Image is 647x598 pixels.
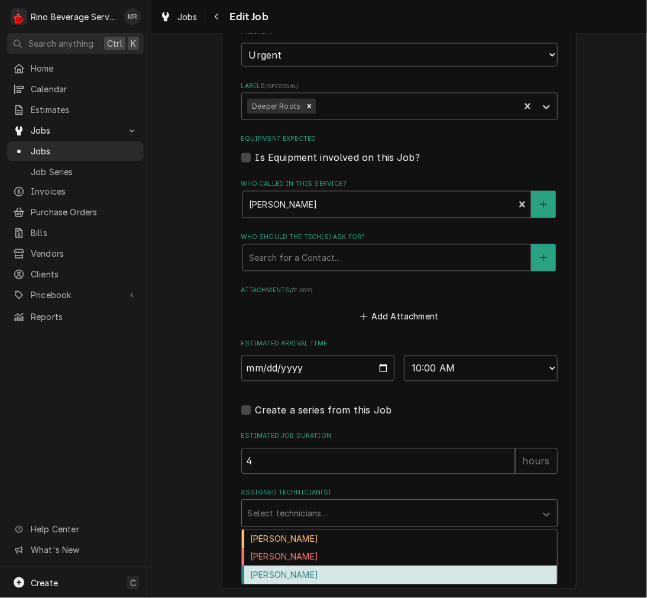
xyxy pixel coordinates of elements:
[124,8,141,25] div: Melissa Rinehart's Avatar
[515,448,558,474] div: hours
[7,540,144,560] a: Go to What's New
[7,79,144,99] a: Calendar
[11,8,27,25] div: R
[31,11,118,23] div: Rino Beverage Service
[7,182,144,201] a: Invoices
[540,254,547,262] svg: Create New Contact
[241,135,558,165] div: Equipment Expected
[7,307,144,327] a: Reports
[31,104,138,116] span: Estimates
[7,121,144,140] a: Go to Jobs
[241,180,558,218] div: Who called in this service?
[7,519,144,539] a: Go to Help Center
[241,233,558,243] label: Who should the tech(s) ask for?
[7,59,144,78] a: Home
[124,8,141,25] div: MR
[31,247,138,260] span: Vendors
[31,124,120,137] span: Jobs
[31,311,138,323] span: Reports
[531,244,556,271] button: Create New Contact
[227,9,268,25] span: Edit Job
[242,548,557,567] div: [PERSON_NAME]
[241,286,558,325] div: Attachments
[31,83,138,95] span: Calendar
[131,37,136,50] span: K
[7,244,144,263] a: Vendors
[7,223,144,243] a: Bills
[265,83,298,89] span: ( optional )
[255,403,392,418] label: Create a series from this Job
[11,8,27,25] div: Rino Beverage Service's Avatar
[31,166,138,178] span: Job Series
[31,268,138,280] span: Clients
[31,544,137,556] span: What's New
[130,577,136,589] span: C
[247,99,303,114] div: Deeper Roots
[241,489,558,498] label: Assigned Technician(s)
[241,432,558,474] div: Estimated Job Duration
[7,202,144,222] a: Purchase Orders
[290,287,312,294] span: ( if any )
[241,340,558,349] label: Estimated Arrival Time
[28,37,93,50] span: Search anything
[31,62,138,75] span: Home
[241,489,558,527] div: Assigned Technician(s)
[7,285,144,305] a: Go to Pricebook
[31,227,138,239] span: Bills
[241,135,558,144] label: Equipment Expected
[31,289,120,301] span: Pricebook
[208,7,227,26] button: Navigate back
[107,37,122,50] span: Ctrl
[241,233,558,271] div: Who should the tech(s) ask for?
[241,432,558,441] label: Estimated Job Duration
[7,162,144,182] a: Job Series
[241,82,558,91] label: Labels
[7,100,144,119] a: Estimates
[531,191,556,218] button: Create New Contact
[242,566,557,584] div: [PERSON_NAME]
[241,180,558,189] label: Who called in this service?
[177,11,198,23] span: Jobs
[303,99,316,114] div: Remove Deeper Roots
[255,151,420,165] label: Is Equipment involved on this Job?
[404,355,558,382] select: Time Select
[31,523,137,535] span: Help Center
[31,206,138,218] span: Purchase Orders
[7,33,144,54] button: Search anythingCtrlK
[7,141,144,161] a: Jobs
[31,145,138,157] span: Jobs
[241,355,395,382] input: Date
[358,308,441,325] button: Add Attachment
[155,7,202,27] a: Jobs
[241,82,558,120] div: Labels
[31,578,58,588] span: Create
[241,286,558,296] label: Attachments
[242,530,557,548] div: [PERSON_NAME]
[241,27,558,67] div: Priority
[7,264,144,284] a: Clients
[31,185,138,198] span: Invoices
[540,201,547,209] svg: Create New Contact
[241,340,558,382] div: Estimated Arrival Time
